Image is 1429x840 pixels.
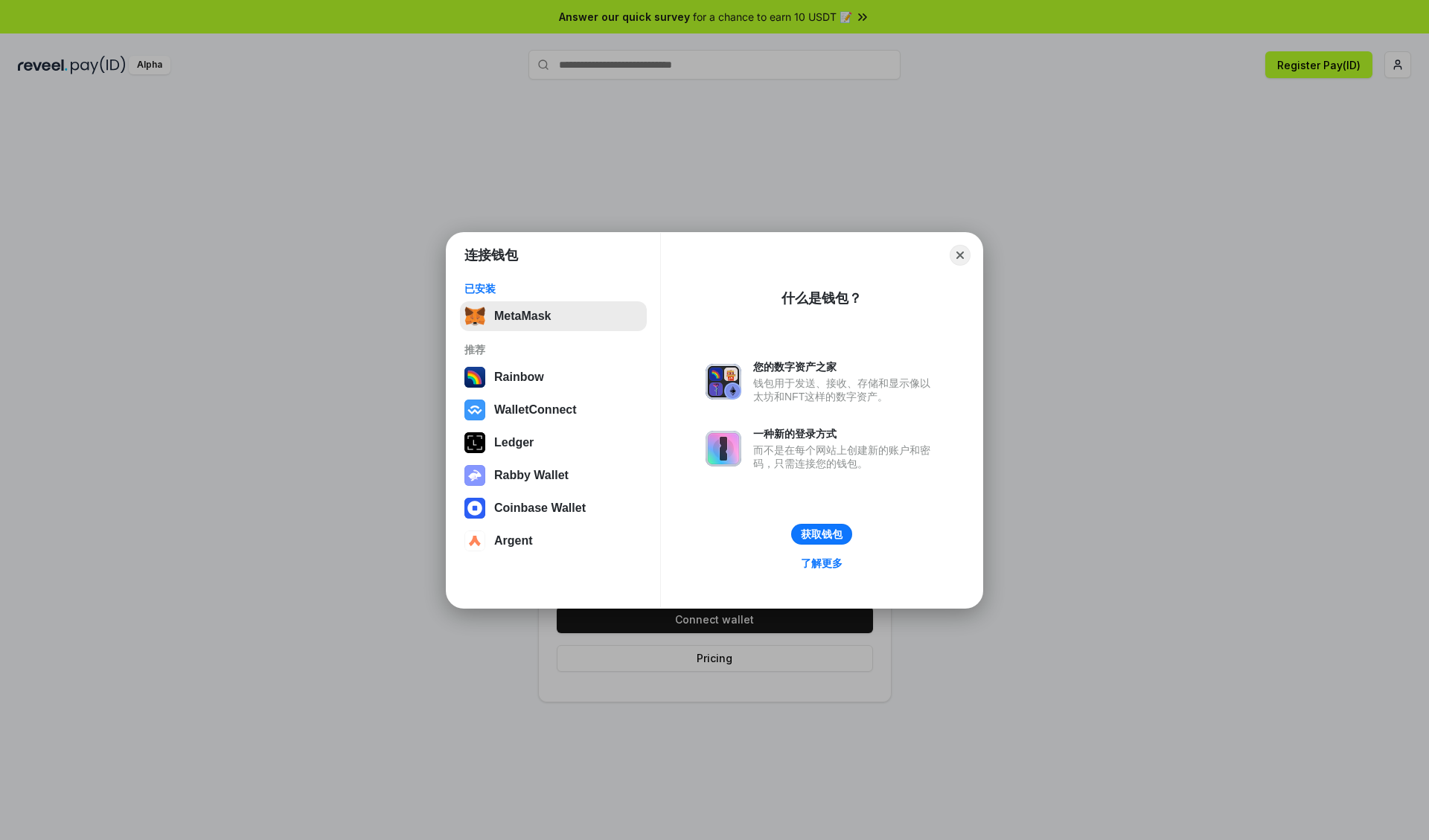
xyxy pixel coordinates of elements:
[494,469,569,482] div: Rabby Wallet
[791,524,852,545] button: 获取钱包
[464,432,485,453] img: svg+xml,%3Csvg%20xmlns%3D%22http%3A%2F%2Fwww.w3.org%2F2000%2Fsvg%22%20width%3D%2228%22%20height%3...
[460,362,647,392] button: Rainbow
[781,289,862,307] div: 什么是钱包？
[494,436,534,449] div: Ledger
[464,530,485,551] img: svg+xml,%3Csvg%20width%3D%2228%22%20height%3D%2228%22%20viewBox%3D%220%200%2028%2028%22%20fill%3D...
[801,528,843,541] div: 获取钱包
[801,557,843,570] div: 了解更多
[494,310,551,323] div: MetaMask
[706,431,741,467] img: svg+xml,%3Csvg%20xmlns%3D%22http%3A%2F%2Fwww.w3.org%2F2000%2Fsvg%22%20fill%3D%22none%22%20viewBox...
[464,343,642,356] div: 推荐
[460,301,647,331] button: MetaMask
[494,534,533,548] div: Argent
[494,403,577,417] div: WalletConnect
[753,360,938,373] div: 您的数字资产之家
[464,306,485,327] img: svg+xml,%3Csvg%20fill%3D%22none%22%20height%3D%2233%22%20viewBox%3D%220%200%2035%2033%22%20width%...
[464,282,642,295] div: 已安装
[792,554,851,573] a: 了解更多
[464,400,485,420] img: svg+xml,%3Csvg%20width%3D%2228%22%20height%3D%2228%22%20viewBox%3D%220%200%2028%2028%22%20fill%3D...
[464,367,485,388] img: svg+xml,%3Csvg%20width%3D%22120%22%20height%3D%22120%22%20viewBox%3D%220%200%20120%20120%22%20fil...
[460,493,647,523] button: Coinbase Wallet
[753,443,938,470] div: 而不是在每个网站上创建新的账户和密码，只需连接您的钱包。
[464,465,485,486] img: svg+xml,%3Csvg%20xmlns%3D%22http%3A%2F%2Fwww.w3.org%2F2000%2Fsvg%22%20fill%3D%22none%22%20viewBox...
[464,498,485,519] img: svg+xml,%3Csvg%20width%3D%2228%22%20height%3D%2228%22%20viewBox%3D%220%200%2028%2028%22%20fill%3D...
[460,526,647,556] button: Argent
[460,395,647,425] button: WalletConnect
[460,461,647,490] button: Rabby Wallet
[706,364,741,400] img: svg+xml,%3Csvg%20xmlns%3D%22http%3A%2F%2Fwww.w3.org%2F2000%2Fsvg%22%20fill%3D%22none%22%20viewBox...
[753,376,938,403] div: 钱包用于发送、接收、存储和显示像以太坊和NFT这样的数字资产。
[460,428,647,458] button: Ledger
[753,427,938,440] div: 一种新的登录方式
[494,371,544,384] div: Rainbow
[464,246,518,264] h1: 连接钱包
[494,501,586,515] div: Coinbase Wallet
[950,245,971,266] button: Close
